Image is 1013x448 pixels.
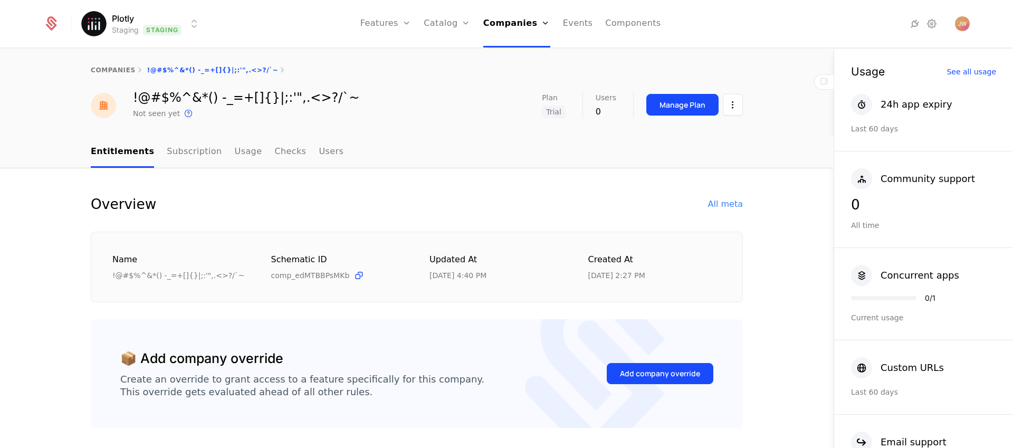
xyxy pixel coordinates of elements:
a: Checks [274,137,306,168]
button: Community support [851,168,975,189]
span: Trial [542,106,566,118]
div: Concurrent apps [881,268,959,283]
button: Concurrent apps [851,265,959,286]
div: Name [112,253,246,266]
div: Schematic ID [271,253,405,266]
span: Staging [143,25,181,35]
div: Current usage [851,312,996,323]
a: Subscription [167,137,222,168]
div: !@#$%^&*() -_=+[]{}|;:'",.<>?/`~ [112,270,246,281]
div: Manage Plan [660,100,705,110]
span: Plan [542,94,558,101]
div: Created at [588,253,722,266]
a: Entitlements [91,137,154,168]
div: 24h app expiry [881,97,952,112]
div: Overview [91,194,156,215]
div: 0 [851,198,996,212]
ul: Choose Sub Page [91,137,343,168]
div: Add company override [620,368,700,379]
nav: Main [91,137,743,168]
div: 8/14/25, 2:27 PM [588,270,645,281]
div: Updated at [429,253,563,266]
img: Plotly [81,11,107,36]
div: 📦 Add company override [120,349,283,369]
div: Usage [851,66,885,77]
div: Not seen yet [133,108,180,119]
img: Justen Walker [955,16,970,31]
div: See all usage [947,68,996,75]
div: Create an override to grant access to a feature specifically for this company. This override gets... [120,373,484,398]
div: Last 60 days [851,123,996,134]
span: comp_edMTBBPsMKb [271,270,350,281]
a: Usage [235,137,262,168]
img: !@#$%^&*() -_=+[]{}|;:'",.<>?/`~ [91,93,116,118]
button: Manage Plan [646,94,719,116]
span: Plotly [112,12,134,25]
div: Custom URLs [881,360,944,375]
a: Settings [925,17,938,30]
button: Open user button [955,16,970,31]
button: Select environment [84,12,200,35]
div: All time [851,220,996,231]
a: companies [91,66,136,74]
div: 0 / 1 [925,294,935,302]
div: !@#$%^&*() -_=+[]{}|;:'",.<>?/`~ [133,91,359,104]
div: Community support [881,171,975,186]
a: Users [319,137,343,168]
div: 0 [596,106,616,118]
span: Users [596,94,616,101]
div: 9/9/25, 4:40 PM [429,270,486,281]
button: Custom URLs [851,357,944,378]
button: Add company override [607,363,713,384]
div: All meta [708,198,743,211]
div: Last 60 days [851,387,996,397]
div: Staging [112,25,139,35]
button: Select action [723,94,743,116]
button: 24h app expiry [851,94,952,115]
a: Integrations [909,17,921,30]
